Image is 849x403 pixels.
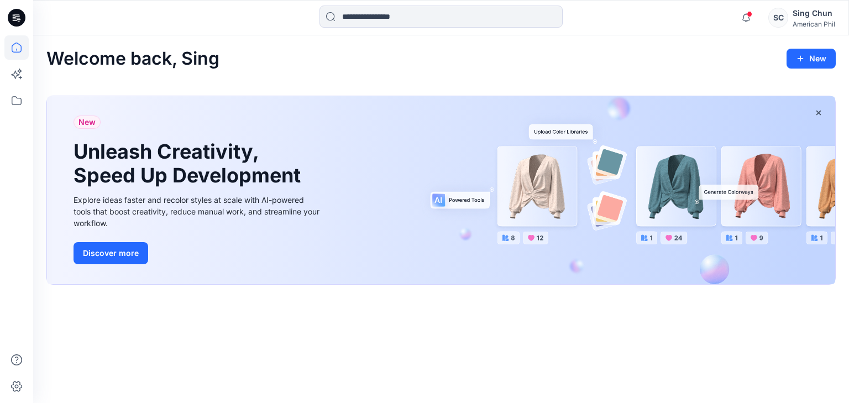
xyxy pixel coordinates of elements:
button: Discover more [74,242,148,264]
div: SC [768,8,788,28]
span: New [78,116,96,129]
h2: Welcome back, Sing [46,49,219,69]
div: Sing Chun [793,7,835,20]
div: American Phil [793,20,835,28]
h1: Unleash Creativity, Speed Up Development [74,140,306,187]
button: New [787,49,836,69]
a: Discover more [74,242,322,264]
div: Explore ideas faster and recolor styles at scale with AI-powered tools that boost creativity, red... [74,194,322,229]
